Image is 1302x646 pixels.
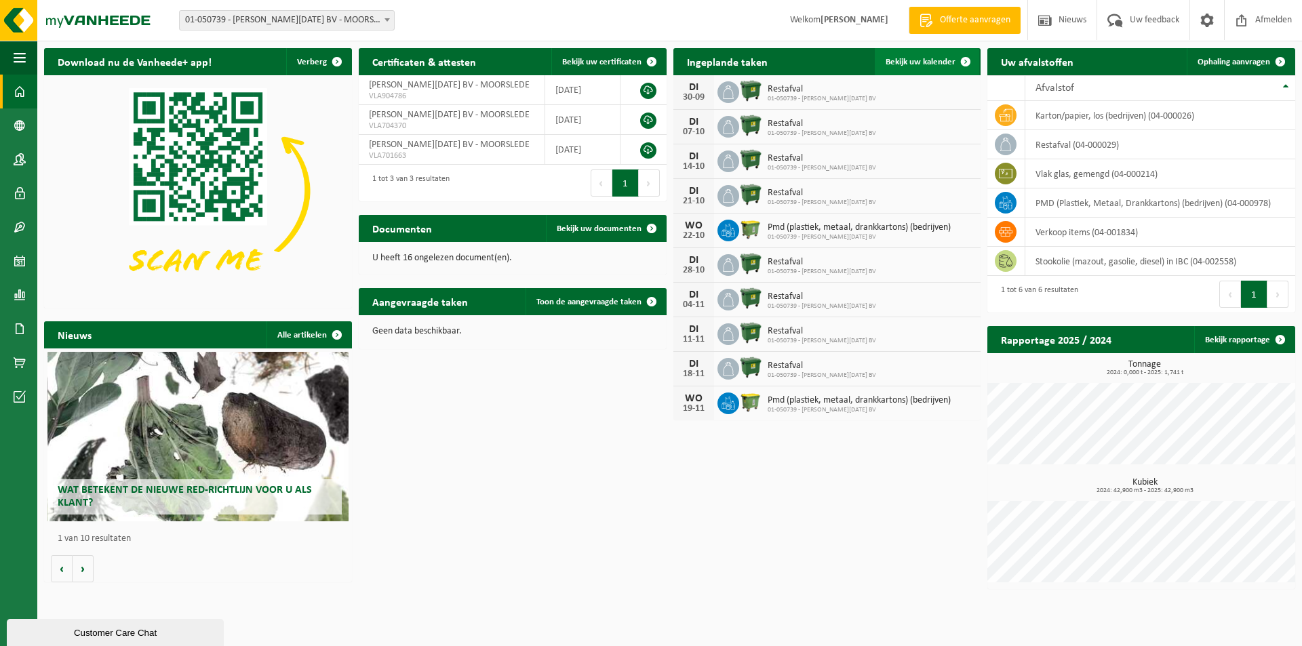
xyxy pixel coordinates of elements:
[768,222,951,233] span: Pmd (plastiek, metaal, drankkartons) (bedrijven)
[739,148,762,171] img: WB-1100-HPE-GN-01
[994,279,1078,309] div: 1 tot 6 van 6 resultaten
[369,91,534,102] span: VLA904786
[372,327,653,336] p: Geen data beschikbaar.
[557,224,642,233] span: Bekijk uw documenten
[680,404,707,413] div: 19-11
[768,371,876,380] span: 01-050739 - [PERSON_NAME][DATE] BV
[680,220,707,231] div: WO
[994,369,1295,376] span: 2024: 0,000 t - 2025: 1,741 t
[936,14,1014,27] span: Offerte aanvragen
[768,84,876,95] span: Restafval
[366,168,450,198] div: 1 tot 3 van 3 resultaten
[739,356,762,379] img: WB-1100-HPE-GN-01
[58,485,312,508] span: Wat betekent de nieuwe RED-richtlijn voor u als klant?
[369,150,534,161] span: VLA701663
[768,302,876,310] span: 01-050739 - [PERSON_NAME][DATE] BV
[739,390,762,413] img: WB-1100-HPE-GN-50
[680,266,707,275] div: 28-10
[359,215,446,241] h2: Documenten
[680,335,707,344] div: 11-11
[680,324,707,335] div: DI
[680,117,707,127] div: DI
[47,352,349,521] a: Wat betekent de nieuwe RED-richtlijn voor u als klant?
[680,393,707,404] div: WO
[7,616,226,646] iframe: chat widget
[1035,83,1074,94] span: Afvalstof
[768,119,876,129] span: Restafval
[739,114,762,137] img: WB-1100-HPE-GN-01
[680,82,707,93] div: DI
[536,298,642,306] span: Toon de aangevraagde taken
[562,58,642,66] span: Bekijk uw certificaten
[680,162,707,171] div: 14-10
[297,58,327,66] span: Verberg
[680,300,707,310] div: 04-11
[768,326,876,337] span: Restafval
[768,406,951,414] span: 01-050739 - [PERSON_NAME][DATE] BV
[768,337,876,345] span: 01-050739 - [PERSON_NAME][DATE] BV
[875,48,979,75] a: Bekijk uw kalender
[51,555,73,582] button: Vorige
[1025,247,1295,276] td: stookolie (mazout, gasolie, diesel) in IBC (04-002558)
[739,287,762,310] img: WB-1100-HPE-GN-01
[994,360,1295,376] h3: Tonnage
[1194,326,1294,353] a: Bekijk rapportage
[372,254,653,263] p: U heeft 16 ongelezen document(en).
[639,169,660,197] button: Next
[739,321,762,344] img: WB-1100-HPE-GN-01
[1198,58,1270,66] span: Ophaling aanvragen
[369,80,530,90] span: [PERSON_NAME][DATE] BV - MOORSLEDE
[680,359,707,369] div: DI
[267,321,351,348] a: Alle artikelen
[359,48,490,75] h2: Certificaten & attesten
[369,110,530,120] span: [PERSON_NAME][DATE] BV - MOORSLEDE
[680,93,707,102] div: 30-09
[680,186,707,197] div: DI
[546,215,665,242] a: Bekijk uw documenten
[673,48,781,75] h2: Ingeplande taken
[1025,159,1295,188] td: vlak glas, gemengd (04-000214)
[680,151,707,162] div: DI
[73,555,94,582] button: Volgende
[994,487,1295,494] span: 2024: 42,900 m3 - 2025: 42,900 m3
[739,218,762,241] img: WB-1100-HPE-GN-50
[1025,101,1295,130] td: karton/papier, los (bedrijven) (04-000026)
[545,135,620,165] td: [DATE]
[821,15,888,25] strong: [PERSON_NAME]
[369,140,530,150] span: [PERSON_NAME][DATE] BV - MOORSLEDE
[44,48,225,75] h2: Download nu de Vanheede+ app!
[739,79,762,102] img: WB-1100-HPE-GN-01
[768,199,876,207] span: 01-050739 - [PERSON_NAME][DATE] BV
[768,188,876,199] span: Restafval
[680,255,707,266] div: DI
[591,169,612,197] button: Previous
[1187,48,1294,75] a: Ophaling aanvragen
[680,289,707,300] div: DI
[1241,281,1267,308] button: 1
[179,10,395,31] span: 01-050739 - VERMEULEN NOEL BV - MOORSLEDE
[680,127,707,137] div: 07-10
[180,11,394,30] span: 01-050739 - VERMEULEN NOEL BV - MOORSLEDE
[768,95,876,103] span: 01-050739 - [PERSON_NAME][DATE] BV
[369,121,534,132] span: VLA704370
[526,288,665,315] a: Toon de aangevraagde taken
[1219,281,1241,308] button: Previous
[768,153,876,164] span: Restafval
[44,75,352,306] img: Download de VHEPlus App
[286,48,351,75] button: Verberg
[1025,130,1295,159] td: restafval (04-000029)
[545,105,620,135] td: [DATE]
[1025,218,1295,247] td: verkoop items (04-001834)
[1267,281,1288,308] button: Next
[768,257,876,268] span: Restafval
[909,7,1021,34] a: Offerte aanvragen
[680,369,707,379] div: 18-11
[768,361,876,371] span: Restafval
[680,231,707,241] div: 22-10
[680,197,707,206] div: 21-10
[987,326,1125,352] h2: Rapportage 2025 / 2024
[359,288,481,315] h2: Aangevraagde taken
[739,252,762,275] img: WB-1100-HPE-GN-01
[44,321,105,348] h2: Nieuws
